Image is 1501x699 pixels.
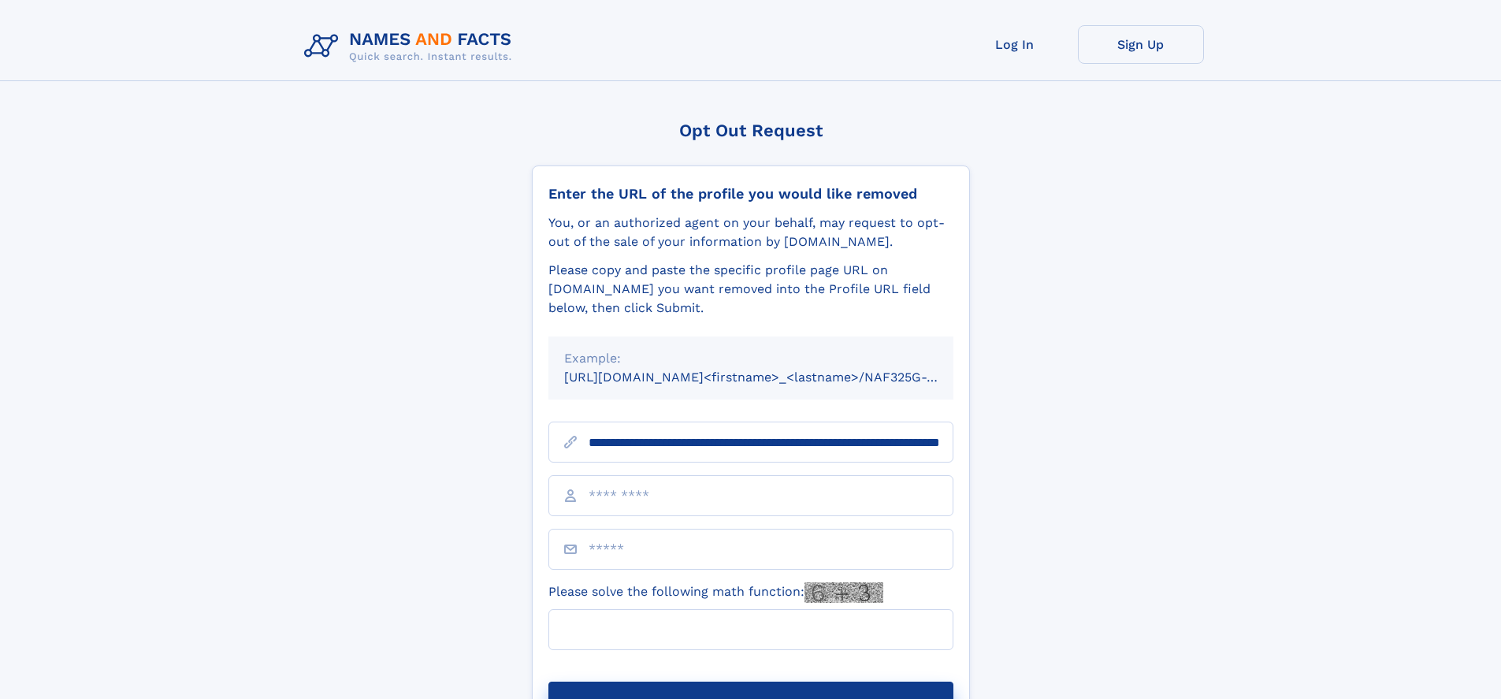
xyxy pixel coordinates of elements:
[548,261,953,318] div: Please copy and paste the specific profile page URL on [DOMAIN_NAME] you want removed into the Pr...
[548,582,883,603] label: Please solve the following math function:
[1078,25,1204,64] a: Sign Up
[548,214,953,251] div: You, or an authorized agent on your behalf, may request to opt-out of the sale of your informatio...
[532,121,970,140] div: Opt Out Request
[548,185,953,203] div: Enter the URL of the profile you would like removed
[564,349,938,368] div: Example:
[298,25,525,68] img: Logo Names and Facts
[952,25,1078,64] a: Log In
[564,370,983,385] small: [URL][DOMAIN_NAME]<firstname>_<lastname>/NAF325G-xxxxxxxx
